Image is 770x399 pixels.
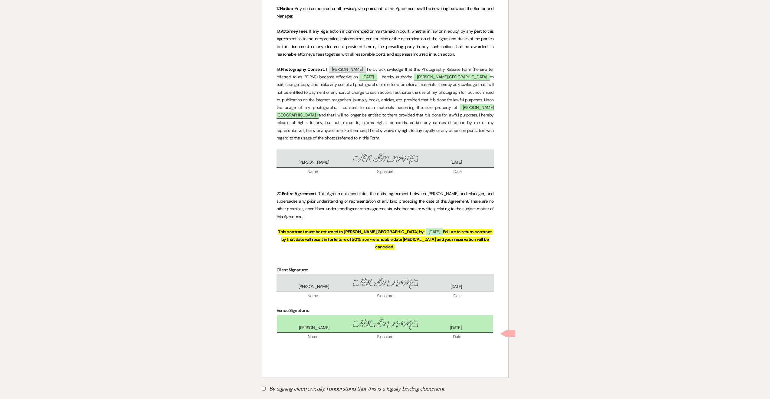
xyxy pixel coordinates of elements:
[349,277,421,290] span: [PERSON_NAME]
[281,229,493,250] strong: Failure to return contract by that date will result in forfeiture of 50% non-refundable date [MED...
[277,66,494,142] p: herby acknowledge that this Photography Release Form (hereinafter referred to as 'FORM',) became ...
[350,318,421,331] span: [PERSON_NAME]
[279,325,350,331] span: [PERSON_NAME]
[421,284,492,290] span: [DATE]
[421,159,492,165] span: [DATE]
[277,191,495,219] span: . This Agreement constitutes the entire agreement between [PERSON_NAME] and Manager, and supersed...
[349,293,421,299] span: Signature
[414,74,490,80] span: [PERSON_NAME][GEOGRAPHIC_DATA]
[277,6,495,19] span: . Any notice required or otherwise given pursuant to this Agreement shall be in writing between t...
[277,28,495,57] span: . If any legal action is commenced or maintained in court, whether in law or in equity, by any pa...
[278,284,349,290] span: [PERSON_NAME]
[421,293,493,299] span: Date
[329,66,366,73] span: [PERSON_NAME]
[282,191,316,196] strong: Entire Agreement
[277,6,280,11] span: 17.
[421,334,493,340] span: Date
[277,191,282,196] span: 20.
[281,67,327,72] strong: Photography Consent. I
[277,308,309,313] strong: Venue Signature:
[281,28,307,34] strong: Attorney Fees
[262,387,266,391] input: By signing electronically, I understand that this is a legally binding document.
[277,28,281,34] span: 18.
[262,384,509,395] label: By signing electronically, I understand that this is a legally binding document.
[277,104,494,119] span: [PERSON_NAME][GEOGRAPHIC_DATA]
[277,334,349,340] span: Name
[349,334,421,340] span: Signature
[421,325,491,331] span: [DATE]
[280,6,293,11] strong: Notice
[277,67,281,72] span: 19.
[426,228,443,235] span: [DATE]
[349,152,421,165] span: [PERSON_NAME]
[277,267,308,273] strong: Client Signature:
[349,169,421,175] span: Signature
[277,293,349,299] span: Name
[277,169,349,175] span: Name
[278,229,424,234] strong: This contract must be returned to [PERSON_NAME][GEOGRAPHIC_DATA] by:
[359,74,377,80] span: [DATE]
[421,169,493,175] span: Date
[278,159,349,165] span: [PERSON_NAME]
